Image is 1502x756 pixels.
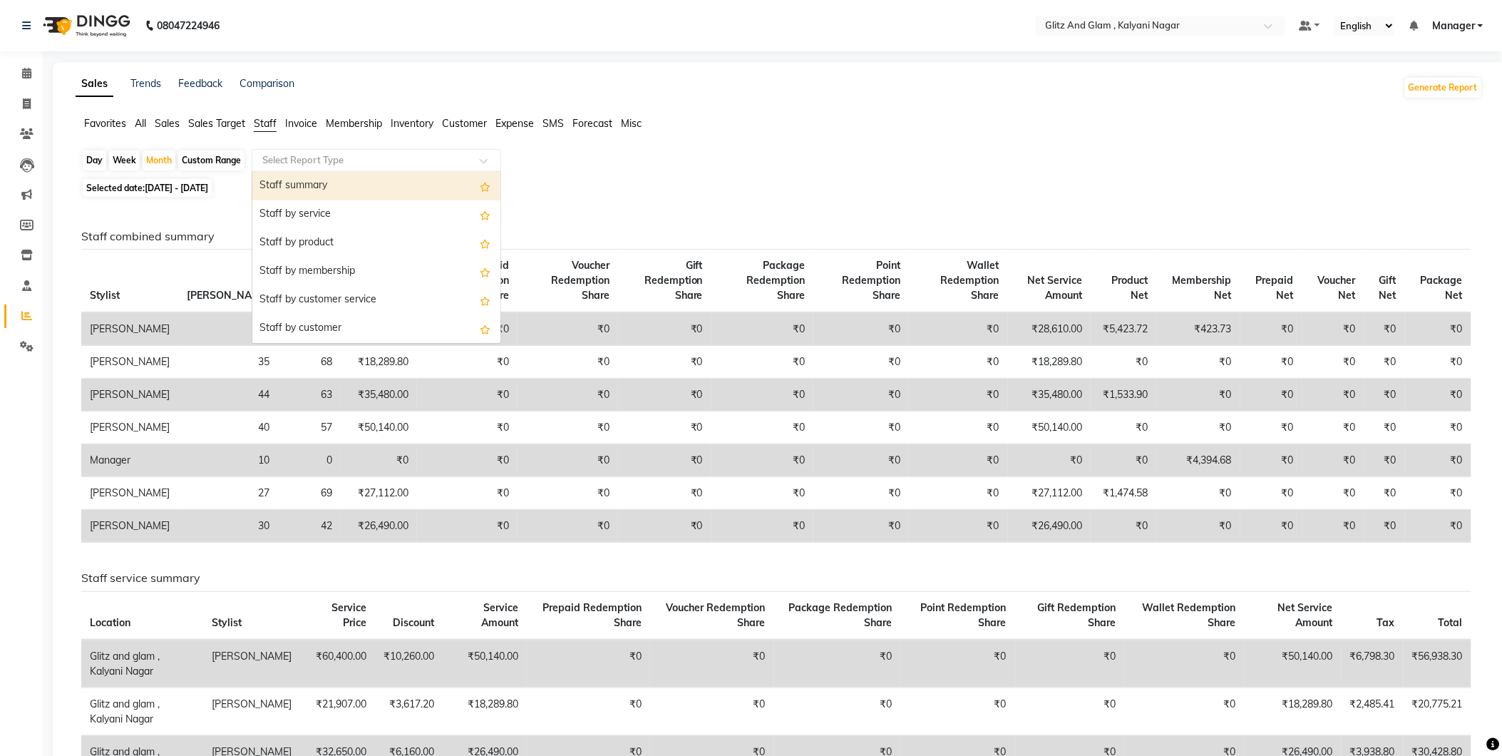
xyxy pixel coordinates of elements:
div: Custom Range [178,150,245,170]
span: Package Redemption Share [788,601,892,629]
td: ₹0 [518,510,618,543]
td: 68 [278,346,341,379]
td: ₹0 [1240,477,1302,510]
td: ₹0 [1091,412,1157,444]
td: ₹0 [1091,510,1157,543]
td: ₹0 [618,312,711,346]
span: Package Net [1421,274,1463,302]
td: ₹0 [417,444,518,477]
td: ₹423.73 [1157,312,1240,346]
td: ₹3,617.20 [375,688,443,735]
td: ₹0 [518,312,618,346]
span: Add this report to Favorites List [480,235,490,252]
span: Misc [621,117,642,130]
span: [DATE] - [DATE] [145,183,208,193]
button: Generate Report [1405,78,1481,98]
td: ₹0 [417,379,518,412]
td: ₹0 [711,312,813,346]
td: 69 [278,477,341,510]
span: Package Redemption Share [746,259,805,302]
a: Feedback [178,77,222,90]
div: Staff summary [252,172,500,200]
span: Gift Redemption Share [644,259,703,302]
td: ₹0 [774,688,900,735]
td: ₹0 [1124,640,1244,688]
span: Gift Net [1379,274,1396,302]
td: ₹0 [518,412,618,444]
td: Glitz and glam , Kalyani Nagar [81,688,203,735]
span: Membership Net [1173,274,1232,302]
span: [PERSON_NAME] [187,289,269,302]
td: ₹0 [417,510,518,543]
td: ₹0 [1302,412,1364,444]
img: logo [36,6,134,46]
span: Prepaid Redemption Share [542,601,642,629]
td: 0 [278,444,341,477]
span: Service Amount [481,601,518,629]
td: ₹0 [909,346,1007,379]
td: ₹26,490.00 [1008,510,1091,543]
span: Favorites [84,117,126,130]
td: 57 [278,412,341,444]
td: 42 [278,510,341,543]
td: ₹0 [813,312,909,346]
td: ₹0 [909,412,1007,444]
td: ₹0 [527,688,650,735]
span: Membership [326,117,382,130]
span: Inventory [391,117,433,130]
span: Staff [254,117,277,130]
td: Manager [81,444,178,477]
td: ₹0 [1091,346,1157,379]
td: [PERSON_NAME] [81,412,178,444]
td: ₹0 [1405,346,1471,379]
span: Sales [155,117,180,130]
td: ₹0 [813,477,909,510]
td: ₹0 [1302,312,1364,346]
span: Prepaid Net [1255,274,1293,302]
td: ₹0 [518,379,618,412]
span: Product Net [1112,274,1148,302]
span: Selected date: [83,179,212,197]
td: ₹0 [1157,412,1240,444]
span: Voucher Redemption Share [551,259,609,302]
div: Staff by product [252,229,500,257]
span: Point Redemption Share [921,601,1007,629]
span: Expense [495,117,534,130]
span: Stylist [90,289,120,302]
td: ₹0 [618,477,711,510]
td: ₹0 [1157,379,1240,412]
td: ₹0 [1364,510,1405,543]
td: ₹0 [1302,444,1364,477]
td: ₹0 [1405,477,1471,510]
a: Sales [76,71,113,97]
td: ₹0 [1364,346,1405,379]
span: Net Service Amount [1027,274,1082,302]
td: ₹0 [341,444,417,477]
td: ₹0 [813,379,909,412]
span: Tax [1377,616,1395,629]
span: Service Price [331,601,366,629]
td: [PERSON_NAME] [81,510,178,543]
td: ₹2,485.41 [1342,688,1404,735]
span: Gift Redemption Share [1037,601,1116,629]
td: ₹0 [1364,412,1405,444]
td: [PERSON_NAME] [81,312,178,346]
td: ₹0 [711,346,813,379]
td: ₹0 [711,379,813,412]
td: ₹0 [909,312,1007,346]
span: Location [90,616,130,629]
td: 40 [178,412,278,444]
td: ₹0 [618,379,711,412]
td: ₹0 [813,346,909,379]
td: 10 [178,444,278,477]
td: ₹0 [618,444,711,477]
td: ₹35,480.00 [341,379,417,412]
td: ₹0 [1015,688,1125,735]
td: ₹0 [813,444,909,477]
span: Wallet Redemption Share [1142,601,1235,629]
td: 44 [178,379,278,412]
b: 08047224946 [157,6,220,46]
td: ₹0 [417,412,518,444]
span: Total [1439,616,1463,629]
span: Add this report to Favorites List [480,178,490,195]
